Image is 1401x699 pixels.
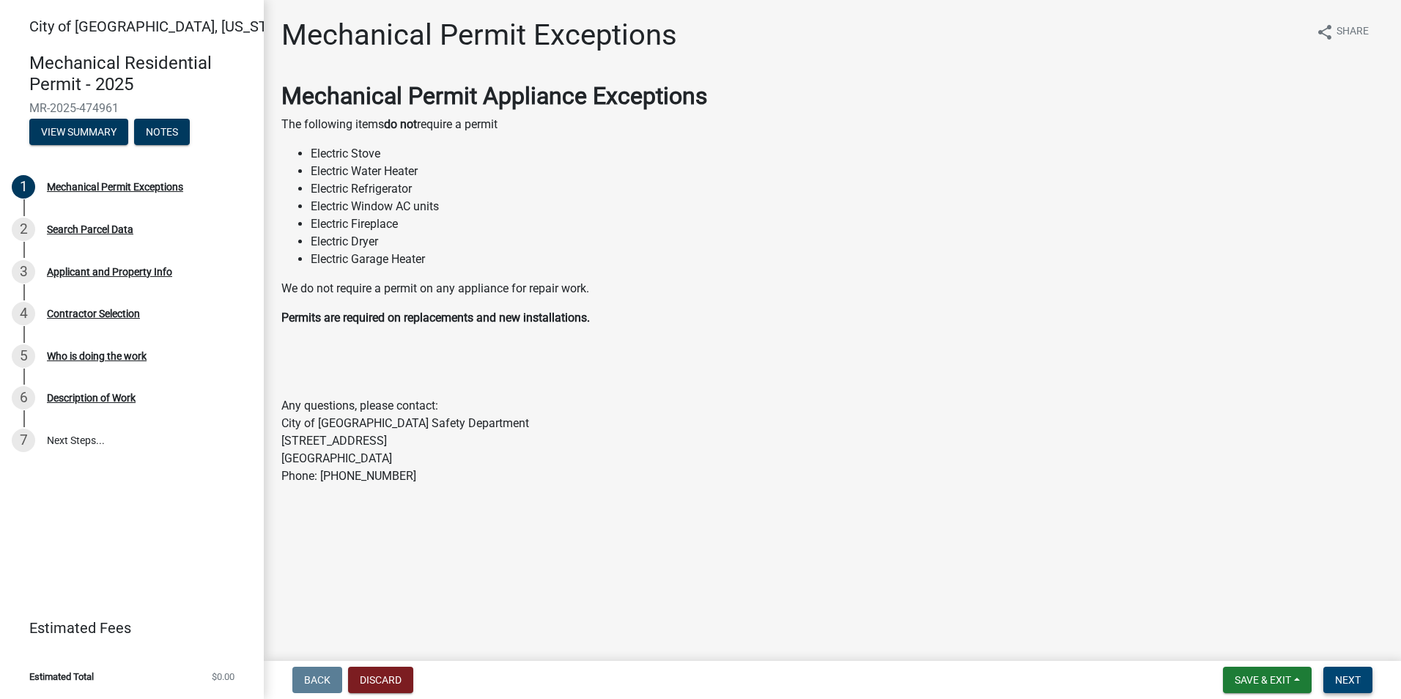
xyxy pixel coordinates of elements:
[47,351,147,361] div: Who is doing the work
[47,393,136,403] div: Description of Work
[311,251,1383,268] li: Electric Garage Heater
[47,182,183,192] div: Mechanical Permit Exceptions
[1323,667,1372,693] button: Next
[12,344,35,368] div: 5
[134,119,190,145] button: Notes
[292,667,342,693] button: Back
[281,18,677,53] h1: Mechanical Permit Exceptions
[311,215,1383,233] li: Electric Fireplace
[29,101,234,115] span: MR-2025-474961
[311,233,1383,251] li: Electric Dryer
[384,117,417,131] strong: do not
[12,386,35,410] div: 6
[1223,667,1312,693] button: Save & Exit
[12,302,35,325] div: 4
[12,175,35,199] div: 1
[304,674,330,686] span: Back
[12,260,35,284] div: 3
[1337,23,1369,41] span: Share
[348,667,413,693] button: Discard
[29,127,128,138] wm-modal-confirm: Summary
[311,145,1383,163] li: Electric Stove
[12,613,240,643] a: Estimated Fees
[12,218,35,241] div: 2
[281,397,1383,485] p: Any questions, please contact: City of [GEOGRAPHIC_DATA] Safety Department [STREET_ADDRESS] [GEOG...
[1335,674,1361,686] span: Next
[212,672,234,681] span: $0.00
[29,119,128,145] button: View Summary
[29,672,94,681] span: Estimated Total
[134,127,190,138] wm-modal-confirm: Notes
[47,224,133,234] div: Search Parcel Data
[281,311,590,325] strong: Permits are required on replacements and new installations.
[311,180,1383,198] li: Electric Refrigerator
[1304,18,1380,46] button: shareShare
[1235,674,1291,686] span: Save & Exit
[483,82,708,110] strong: Appliance Exceptions
[281,280,1383,297] p: We do not require a permit on any appliance for repair work.
[29,53,252,95] h4: Mechanical Residential Permit - 2025
[281,116,1383,133] p: The following items require a permit
[311,163,1383,180] li: Electric Water Heater
[281,82,477,110] strong: Mechanical Permit
[29,18,296,35] span: City of [GEOGRAPHIC_DATA], [US_STATE]
[47,267,172,277] div: Applicant and Property Info
[47,308,140,319] div: Contractor Selection
[12,429,35,452] div: 7
[1316,23,1334,41] i: share
[311,198,1383,215] li: Electric Window AC units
